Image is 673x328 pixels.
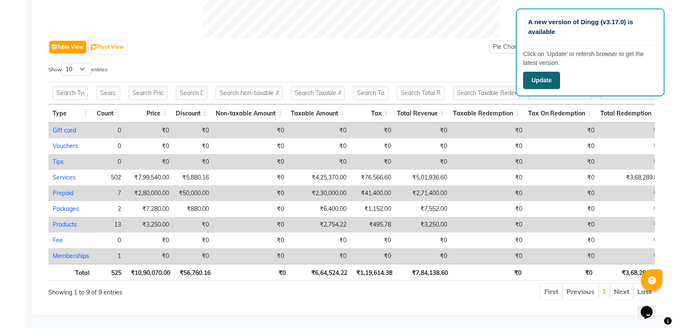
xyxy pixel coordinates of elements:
[93,185,125,201] td: 7
[288,233,351,248] td: ₹0
[213,170,288,185] td: ₹0
[94,264,126,280] th: 525
[93,170,125,185] td: 502
[53,252,89,260] a: Memberships
[637,294,665,320] iframe: chat widget
[527,123,599,138] td: ₹0
[599,185,665,201] td: ₹0
[173,217,213,233] td: ₹0
[173,170,213,185] td: ₹5,880.16
[524,104,596,123] th: Tax On Redemption: activate to sort column ascending
[93,201,125,217] td: 2
[287,104,349,123] th: Taxable Amount: activate to sort column ascending
[215,264,290,280] th: ₹0
[173,185,213,201] td: ₹50,000.00
[527,185,599,201] td: ₹0
[53,158,64,165] a: Tips
[62,63,91,76] select: Showentries
[48,283,294,297] div: Showing 1 to 9 of 9 entries
[352,264,397,280] th: ₹1,19,614.38
[351,170,395,185] td: ₹76,566.60
[288,248,351,264] td: ₹0
[351,233,395,248] td: ₹0
[453,87,520,100] input: Search Taxable Redemption
[393,104,449,123] th: Total Revenue: activate to sort column ascending
[395,154,451,170] td: ₹0
[125,233,173,248] td: ₹0
[527,170,599,185] td: ₹0
[599,233,665,248] td: ₹0
[523,72,560,89] button: Update
[351,248,395,264] td: ₹0
[451,138,527,154] td: ₹0
[126,264,175,280] th: ₹10,90,070.00
[53,236,63,244] a: Fee
[395,233,451,248] td: ₹0
[93,123,125,138] td: 0
[129,87,167,100] input: Search Price
[213,185,288,201] td: ₹0
[173,138,213,154] td: ₹0
[125,248,173,264] td: ₹0
[125,170,173,185] td: ₹7,99,540.00
[523,50,657,67] p: Click on ‘Update’ or refersh browser to get the latest version.
[53,189,73,197] a: Prepaid
[351,138,395,154] td: ₹0
[93,233,125,248] td: 0
[451,201,527,217] td: ₹0
[48,63,107,76] label: Show entries
[125,138,173,154] td: ₹0
[176,87,208,100] input: Search Discount
[173,233,213,248] td: ₹0
[49,41,86,53] button: Table View
[599,201,665,217] td: ₹0
[451,185,527,201] td: ₹0
[288,154,351,170] td: ₹0
[395,185,451,201] td: ₹2,71,400.00
[124,104,172,123] th: Price: activate to sort column ascending
[125,123,173,138] td: ₹0
[290,264,352,280] th: ₹6,64,524.22
[125,201,173,217] td: ₹7,280.00
[125,217,173,233] td: ₹3,250.00
[395,138,451,154] td: ₹0
[451,154,527,170] td: ₹0
[602,287,606,295] a: 1
[451,248,527,264] td: ₹0
[527,233,599,248] td: ₹0
[288,138,351,154] td: ₹0
[213,217,288,233] td: ₹0
[92,104,124,123] th: Count: activate to sort column ascending
[599,154,665,170] td: ₹0
[216,87,282,100] input: Search Non-taxable Amount
[288,123,351,138] td: ₹0
[53,126,76,134] a: Gift card
[48,264,94,280] th: Total
[395,201,451,217] td: ₹7,552.00
[351,123,395,138] td: ₹0
[288,201,351,217] td: ₹6,400.00
[211,104,287,123] th: Non-taxable Amount: activate to sort column ascending
[353,87,388,100] input: Search Tax
[351,201,395,217] td: ₹1,152.00
[452,264,526,280] th: ₹0
[53,205,79,213] a: Packages
[213,123,288,138] td: ₹0
[213,154,288,170] td: ₹0
[451,217,527,233] td: ₹0
[527,138,599,154] td: ₹0
[596,104,662,123] th: Total Redemption: activate to sort column ascending
[53,174,76,181] a: Services
[53,142,78,150] a: Vouchers
[527,248,599,264] td: ₹0
[451,170,527,185] td: ₹0
[173,248,213,264] td: ₹0
[599,217,665,233] td: ₹0
[597,264,662,280] th: ₹3,68,289.84
[288,185,351,201] td: ₹2,30,000.00
[93,217,125,233] td: 13
[173,154,213,170] td: ₹0
[599,123,665,138] td: ₹0
[395,123,451,138] td: ₹0
[173,201,213,217] td: ₹880.00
